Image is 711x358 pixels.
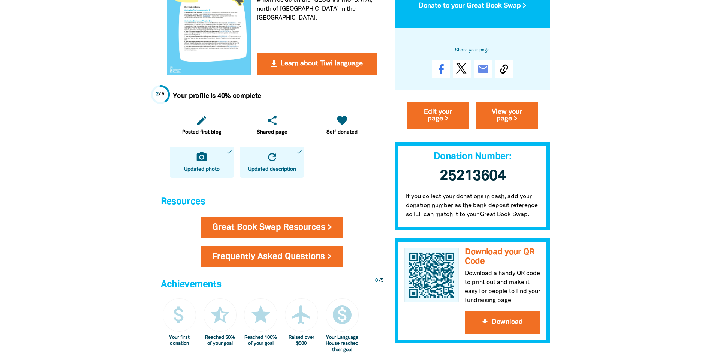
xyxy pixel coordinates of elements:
a: favoriteSelf donated [310,110,374,141]
i: star [250,304,272,326]
span: Resources [161,197,205,206]
a: View your page > [476,102,538,129]
button: get_appDownload [465,311,540,334]
span: 25213604 [440,170,506,184]
i: email [477,63,489,75]
div: Raised over $500 [285,335,318,347]
span: 2 [156,92,159,96]
a: editPosted first blog [170,110,234,141]
h3: Download your QR Code [465,248,540,266]
i: refresh [266,151,278,163]
div: Reached 50% of your goal [204,335,237,347]
i: share [266,114,278,126]
strong: Your profile is 40% complete [173,93,261,99]
i: edit [196,114,208,126]
a: camera_altUpdated photodone [170,147,234,178]
i: get_app [269,59,278,68]
span: Self donated [326,129,358,136]
h4: Achievements [161,277,383,292]
button: get_app Learn about Tiwi language [257,53,377,75]
i: airplanemode_active [290,304,313,326]
span: Updated photo [184,166,220,173]
button: Copy Link [495,60,513,78]
p: If you collect your donations in cash, add your donation number as the bank deposit reference so ... [395,193,551,231]
div: / 5 [156,91,165,98]
i: get_app [480,318,489,327]
a: refreshUpdated descriptiondone [240,147,304,178]
div: Your first donation [163,335,196,347]
a: Post [453,60,471,78]
i: attach_money [168,304,190,326]
img: QR Code for Claremont's Great Book Swap [404,248,459,303]
a: Great Book Swap Resources > [201,217,344,238]
span: Posted first blog [182,129,222,136]
a: shareShared page [240,110,304,141]
a: Frequently Asked Questions > [201,246,343,267]
a: email [474,60,492,78]
h6: Share your page [407,46,539,54]
span: 0 [375,278,378,283]
i: done [226,148,233,155]
div: / 5 [375,277,383,284]
i: done [296,148,303,155]
i: camera_alt [196,151,208,163]
i: star_half [209,304,231,326]
i: favorite [336,114,348,126]
div: Reached 100% of your goal [244,335,277,347]
span: Updated description [248,166,296,173]
span: Donation Number: [434,153,511,161]
a: Edit your page > [407,102,469,129]
i: monetization_on [331,304,353,326]
a: Share [432,60,450,78]
span: Shared page [257,129,287,136]
div: Your Language House reached their goal [326,335,359,353]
